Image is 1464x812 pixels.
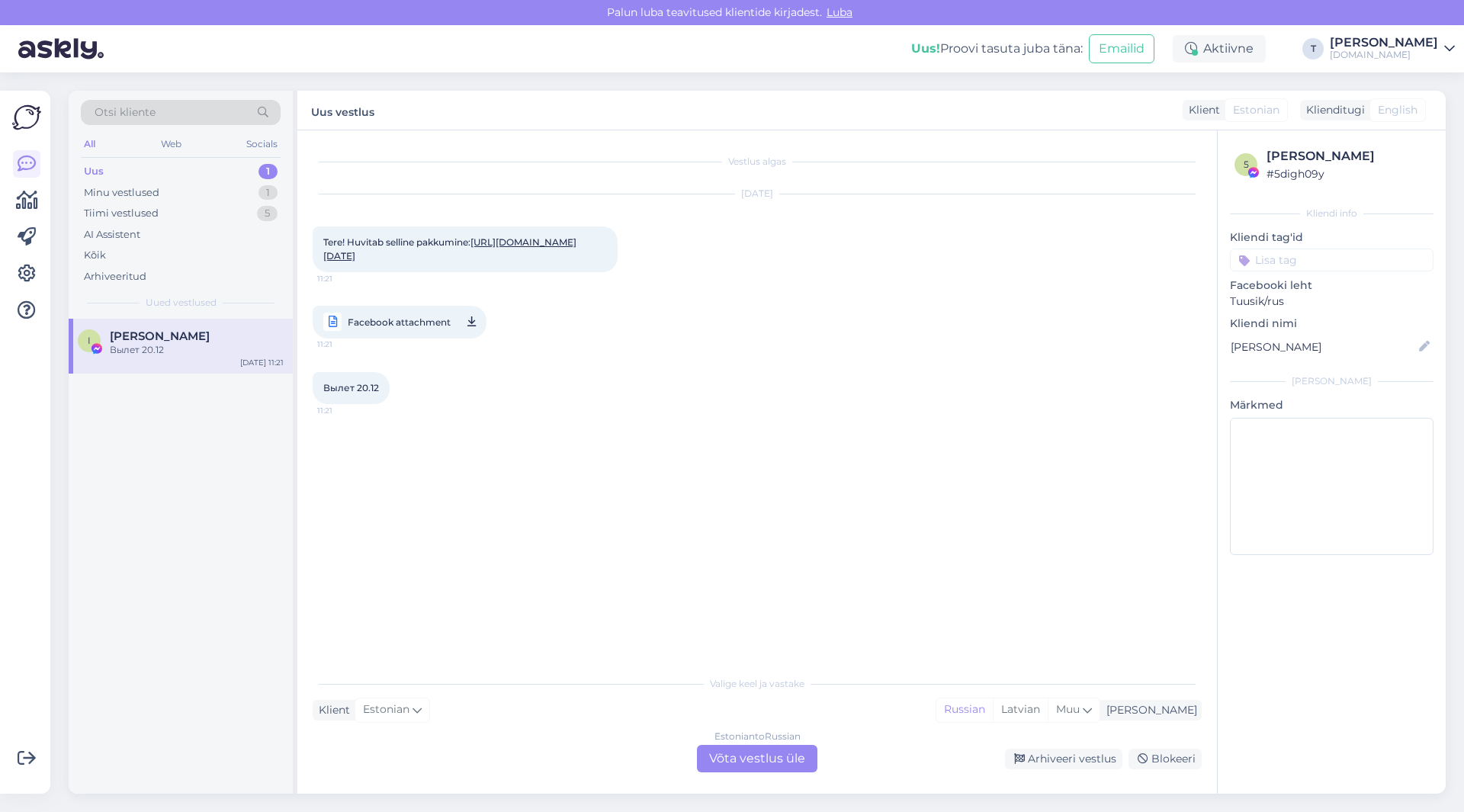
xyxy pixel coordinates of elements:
[240,357,284,368] div: [DATE] 11:21
[1330,49,1438,61] div: [DOMAIN_NAME]
[1005,749,1122,769] div: Arhiveeri vestlus
[1230,316,1433,332] p: Kliendi nimi
[317,273,374,284] span: 11:21
[84,227,140,242] div: AI Assistent
[1330,37,1438,49] div: [PERSON_NAME]
[936,698,993,721] div: Russian
[1230,207,1433,220] div: Kliendi info
[1230,294,1433,310] p: Tuusik/rus
[1230,278,1433,294] p: Facebooki leht
[1128,749,1202,769] div: Blokeeri
[1056,702,1080,716] span: Muu
[323,236,576,262] span: Tere! Huvitab selline pakkumine:
[1330,37,1455,61] a: [PERSON_NAME][DOMAIN_NAME]
[1233,102,1279,118] span: Estonian
[12,103,41,132] img: Askly Logo
[911,41,940,56] b: Uus!
[84,269,146,284] div: Arhiveeritud
[1089,34,1154,63] button: Emailid
[313,155,1202,168] div: Vestlus algas
[822,5,857,19] span: Luba
[84,206,159,221] div: Tiimi vestlused
[993,698,1048,721] div: Latvian
[1230,374,1433,388] div: [PERSON_NAME]
[95,104,156,120] span: Otsi kliente
[363,701,409,718] span: Estonian
[1183,102,1220,118] div: Klient
[258,185,278,201] div: 1
[110,343,284,357] div: Вылет 20.12
[911,40,1083,58] div: Proovi tasuta juba täna:
[1300,102,1365,118] div: Klienditugi
[1230,249,1433,271] input: Lisa tag
[243,134,281,154] div: Socials
[158,134,185,154] div: Web
[313,702,350,718] div: Klient
[110,329,210,343] span: Inga Jastrebova
[323,382,379,393] span: Вылет 20.12
[257,206,278,221] div: 5
[1378,102,1417,118] span: English
[697,745,817,772] div: Võta vestlus üle
[84,185,159,201] div: Minu vestlused
[88,335,91,346] span: I
[84,164,104,179] div: Uus
[1100,702,1197,718] div: [PERSON_NAME]
[258,164,278,179] div: 1
[348,313,451,332] span: Facebook attachment
[1267,147,1429,165] div: [PERSON_NAME]
[714,730,801,743] div: Estonian to Russian
[313,677,1202,691] div: Valige keel ja vastake
[146,296,217,310] span: Uued vestlused
[1267,165,1429,182] div: # 5digh09y
[1302,38,1324,59] div: T
[84,248,106,263] div: Kõik
[1231,339,1416,355] input: Lisa nimi
[317,335,374,354] span: 11:21
[81,134,98,154] div: All
[313,306,486,339] a: Facebook attachment11:21
[317,405,374,416] span: 11:21
[1244,159,1249,170] span: 5
[1230,397,1433,413] p: Märkmed
[1173,35,1266,63] div: Aktiivne
[1230,229,1433,246] p: Kliendi tag'id
[311,100,374,120] label: Uus vestlus
[313,187,1202,201] div: [DATE]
